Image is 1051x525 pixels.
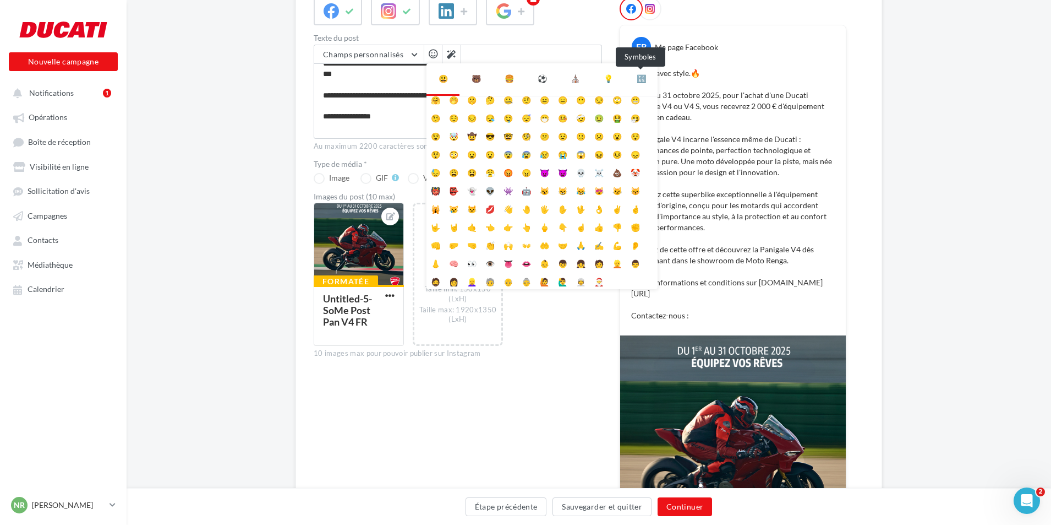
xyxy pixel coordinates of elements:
li: 👈 [481,217,499,235]
li: 😮 [608,126,626,144]
li: 👽 [481,180,499,198]
li: 👵 [517,271,535,289]
li: 😖 [590,144,608,162]
li: 😶 [572,89,590,107]
li: 😳 [445,144,463,162]
li: 👎 [608,217,626,235]
li: 🙀 [426,198,445,217]
li: 👿 [554,162,572,180]
li: 👇 [554,217,572,235]
li: 🖕 [535,217,554,235]
li: ✌ [608,198,626,217]
li: 😻 [590,180,608,198]
li: 🤭 [445,89,463,107]
li: 👆 [517,217,535,235]
li: 👧 [572,253,590,271]
li: 👅 [499,253,517,271]
li: 🙄 [608,89,626,107]
li: 😩 [445,162,463,180]
li: 😾 [463,198,481,217]
li: 👹 [426,180,445,198]
a: Boîte de réception [7,132,120,152]
div: ⛪ [571,72,580,85]
p: Roulez avec style.🔥 Jusqu'au 31 octobre 2025, pour l'achat d'une Ducati Panigale V4 ou V4 S, vous... [631,68,835,321]
li: 🙋 [535,271,554,289]
li: 🤥 [426,107,445,126]
li: 🤨 [517,89,535,107]
label: Type de média * [314,160,602,168]
li: 😧 [481,144,499,162]
div: 😃 [439,72,448,85]
div: 🔣 [637,72,646,85]
li: 😑 [554,89,572,107]
iframe: Intercom live chat [1014,488,1040,514]
li: 😨 [499,144,517,162]
li: 🤲 [535,235,554,253]
button: Sauvegarder et quitter [552,497,652,516]
div: Untitled-5-SoMe Post Pan V4 FR [323,293,372,328]
a: Visibilité en ligne [7,156,120,176]
li: 🤫 [463,89,481,107]
li: 🤔 [481,89,499,107]
li: 👐 [517,235,535,253]
a: Calendrier [7,279,120,299]
li: 😵 [426,126,445,144]
li: 👄 [517,253,535,271]
span: Médiathèque [28,260,73,269]
li: 😽 [626,180,644,198]
li: 🎅 [590,271,608,289]
li: 🤝 [554,235,572,253]
li: 👨 [626,253,644,271]
li: ☝ [572,217,590,235]
li: 😞 [626,144,644,162]
label: 722/2200 [314,127,602,139]
li: 😕 [535,126,554,144]
span: NR [14,500,25,511]
li: 🖐 [535,198,554,217]
li: ✋ [554,198,572,217]
li: 👀 [463,253,481,271]
li: 😲 [426,144,445,162]
li: 😯 [626,126,644,144]
li: 🤗 [426,89,445,107]
li: 🧔 [426,271,445,289]
li: 💋 [481,198,499,217]
li: 😒 [590,89,608,107]
li: 👦 [554,253,572,271]
span: Boîte de réception [28,137,91,147]
li: 🖖 [572,198,590,217]
span: Contacts [28,236,58,245]
li: 😔 [463,107,481,126]
div: 🍔 [505,72,514,85]
li: 😈 [535,162,554,180]
li: 🙁 [572,126,590,144]
span: Campagnes [28,211,67,220]
li: 😼 [608,180,626,198]
li: 🤟 [426,217,445,235]
li: 🤚 [517,198,535,217]
li: 🤛 [445,235,463,253]
label: Texte du post [314,34,602,42]
li: 😿 [445,198,463,217]
li: 😬 [626,89,644,107]
li: 🤡 [626,162,644,180]
li: 🤞 [626,198,644,217]
li: 👱 [608,253,626,271]
li: 🧠 [445,253,463,271]
li: 😌 [445,107,463,126]
li: 👏 [481,235,499,253]
a: Opérations [7,107,120,127]
li: 🙏 [572,235,590,253]
li: 🤒 [554,107,572,126]
li: 💪 [608,235,626,253]
li: 👳 [572,271,590,289]
div: FB [632,37,651,56]
a: Médiathèque [7,255,120,274]
li: 🙌 [499,235,517,253]
button: Champs personnalisés [314,45,424,64]
li: 🤯 [445,126,463,144]
li: 🤠 [463,126,481,144]
li: 🧓 [481,271,499,289]
li: 😠 [517,162,535,180]
li: ✍ [590,235,608,253]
